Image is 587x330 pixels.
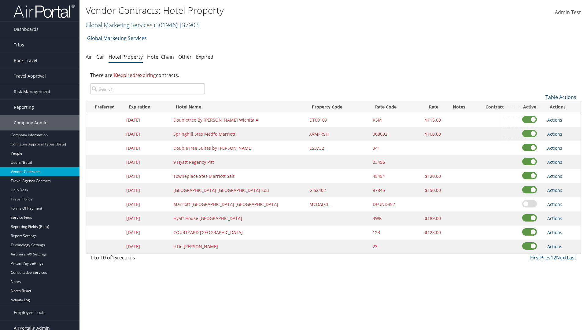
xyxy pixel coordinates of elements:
span: Reporting [14,100,34,115]
span: Company Admin [14,115,48,130]
a: Download Report [500,112,581,122]
span: Book Travel [14,53,37,68]
span: Risk Management [14,84,50,99]
span: Dashboards [14,22,39,37]
span: Travel Approval [14,68,46,84]
a: Column Visibility [500,122,581,133]
span: Employee Tools [14,305,46,320]
span: Trips [14,37,24,53]
a: Add New Contract [500,101,581,112]
a: Page Length [500,133,581,143]
img: airportal-logo.png [13,4,75,18]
